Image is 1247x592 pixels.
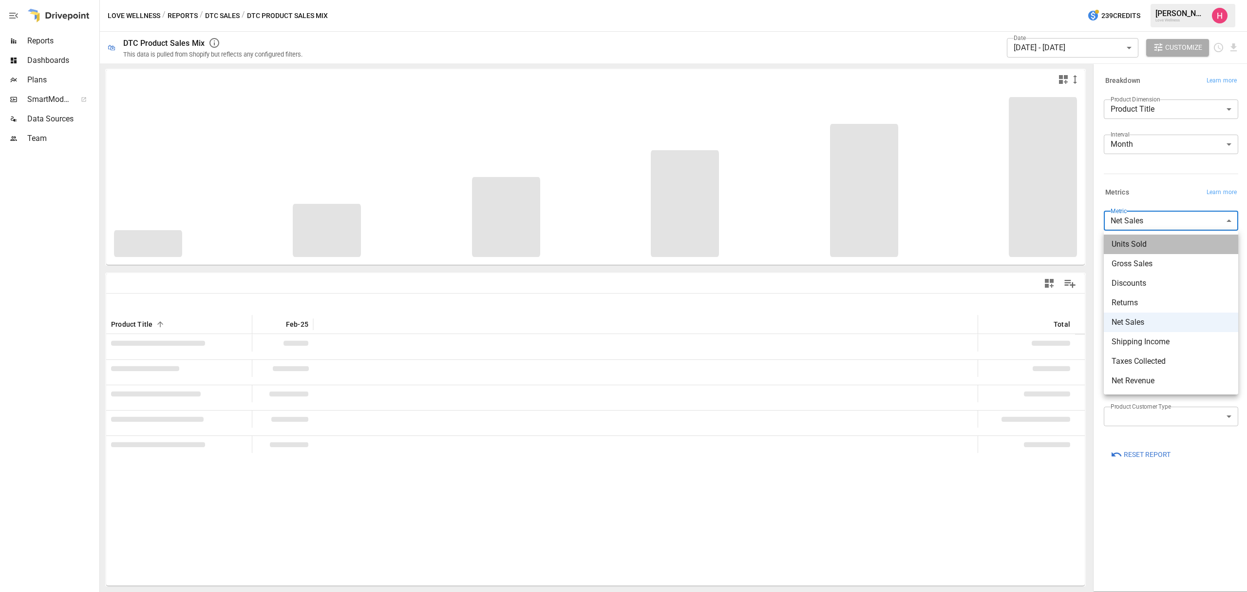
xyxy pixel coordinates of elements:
span: Net Revenue [1112,375,1230,387]
span: Taxes Collected [1112,355,1230,367]
span: Net Sales [1112,316,1230,328]
span: Discounts [1112,277,1230,289]
span: Shipping Income [1112,336,1230,348]
span: Returns [1112,297,1230,309]
span: Gross Sales [1112,258,1230,270]
span: Units Sold [1112,238,1230,250]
